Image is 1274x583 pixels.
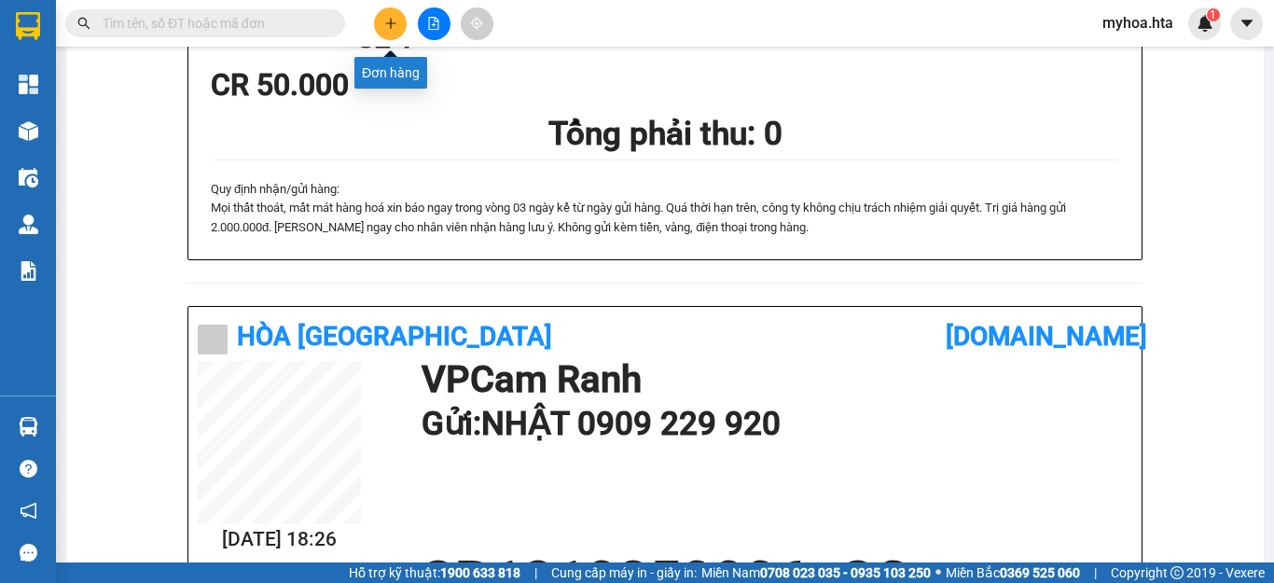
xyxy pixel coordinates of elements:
[1210,8,1216,21] span: 1
[19,121,38,141] img: warehouse-icon
[23,12,95,132] b: Hòa [GEOGRAPHIC_DATA]
[20,502,37,520] span: notification
[1087,11,1188,35] span: myhoa.hta
[20,544,37,562] span: message
[935,569,941,576] span: ⚪️
[211,108,1119,160] h1: Tổng phải thu: 0
[211,62,510,108] div: CR 50.000
[1197,15,1213,32] img: icon-new-feature
[19,261,38,281] img: solution-icon
[198,524,361,555] h2: [DATE] 18:26
[19,417,38,437] img: warehouse-icon
[1207,8,1220,21] sup: 1
[1170,566,1184,579] span: copyright
[237,321,552,352] b: Hòa [GEOGRAPHIC_DATA]
[946,562,1080,583] span: Miền Bắc
[77,17,90,30] span: search
[211,199,1119,237] p: Mọi thất thoát, mất mát hàng hoá xin báo ngay trong vòng 03 ngày kể từ ngày gửi hà...
[422,361,1123,398] h1: VP Cam Ranh
[19,215,38,234] img: warehouse-icon
[374,7,407,40] button: plus
[418,7,450,40] button: file-add
[1094,562,1097,583] span: |
[461,7,493,40] button: aim
[19,75,38,94] img: dashboard-icon
[946,321,1147,352] b: [DOMAIN_NAME]
[103,13,323,34] input: Tìm tên, số ĐT hoặc mã đơn
[440,565,520,580] strong: 1900 633 818
[16,12,40,40] img: logo-vxr
[1000,565,1080,580] strong: 0369 525 060
[470,17,483,30] span: aim
[1239,15,1255,32] span: caret-down
[23,137,106,199] li: 35 Hoàng Dư Khương, Phường 12
[1230,7,1263,40] button: caret-down
[211,180,1119,237] div: Quy định nhận/gửi hàng :
[701,562,931,583] span: Miền Nam
[354,57,427,89] div: Đơn hàng
[760,565,931,580] strong: 0708 023 035 - 0935 103 250
[427,17,440,30] span: file-add
[20,460,37,478] span: question-circle
[534,562,537,583] span: |
[19,168,38,187] img: warehouse-icon
[349,562,520,583] span: Hỗ trợ kỹ thuật:
[384,17,397,30] span: plus
[422,398,1123,450] h1: Gửi: NHẬT 0909 229 920
[551,562,697,583] span: Cung cấp máy in - giấy in:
